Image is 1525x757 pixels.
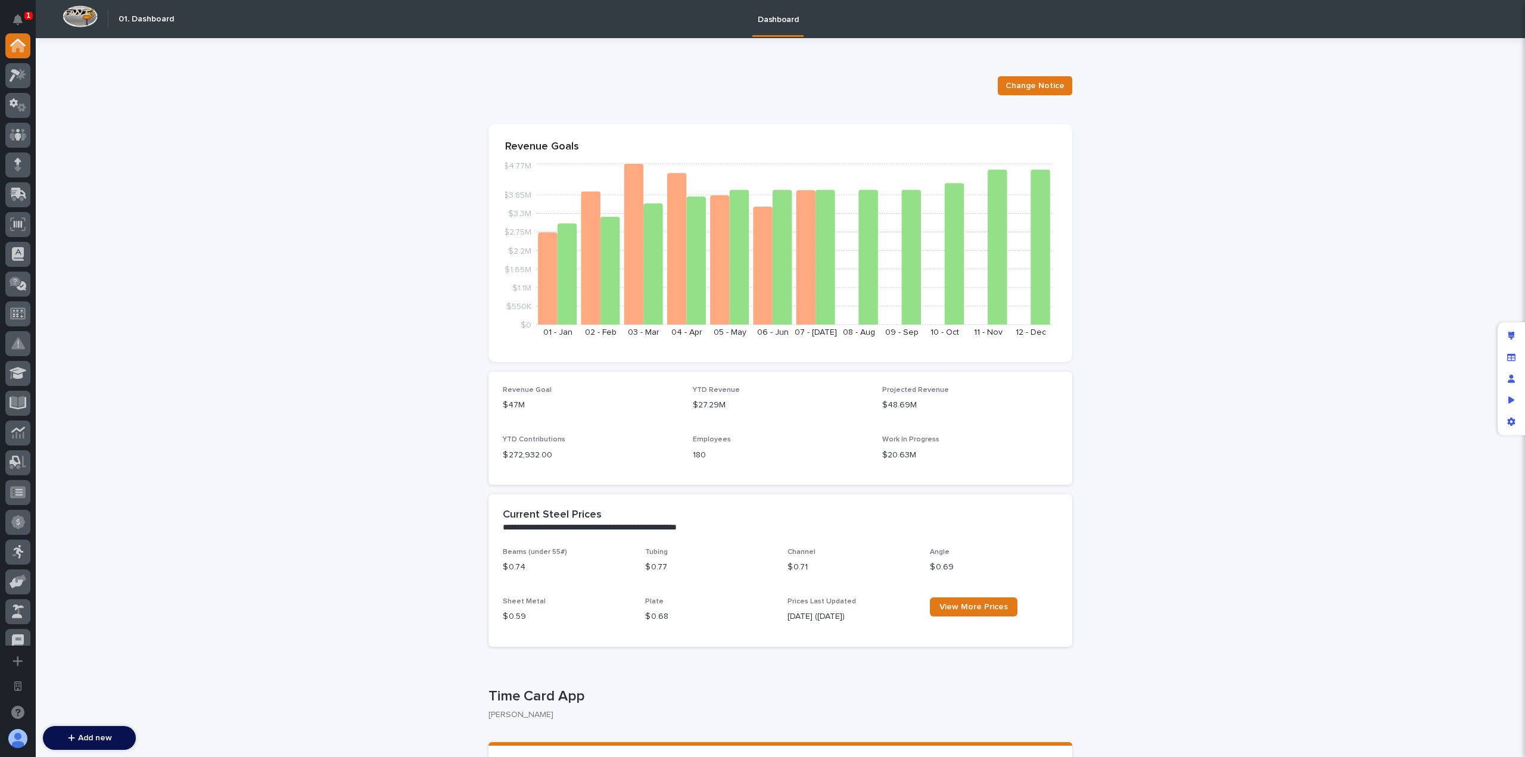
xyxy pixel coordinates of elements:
[7,186,70,208] a: 📖Help Docs
[503,191,531,200] tspan: $3.85M
[939,603,1008,611] span: View More Prices
[1501,347,1522,368] div: Manage fields and data
[12,132,33,154] img: 1736555164131-43832dd5-751b-4058-ba23-39d91318e5a0
[645,610,773,623] p: $ 0.68
[63,5,98,27] img: Workspace Logo
[503,549,567,556] span: Beams (under 55#)
[882,436,939,443] span: Work in Progress
[203,136,217,150] button: Start new chat
[788,598,856,605] span: Prices Last Updated
[788,561,916,574] p: $ 0.71
[645,549,668,556] span: Tubing
[488,710,1063,720] p: [PERSON_NAME]
[505,265,531,273] tspan: $1.65M
[119,220,144,229] span: Pylon
[508,247,531,255] tspan: $2.2M
[1501,411,1522,432] div: App settings
[882,449,1058,462] p: $20.63M
[31,95,197,108] input: Clear
[119,14,174,24] h2: 01. Dashboard
[12,66,217,85] p: How can we help?
[543,328,572,337] text: 01 - Jan
[628,328,659,337] text: 03 - Mar
[26,11,30,20] p: 1
[503,598,546,605] span: Sheet Metal
[503,387,552,394] span: Revenue Goal
[788,610,916,623] p: [DATE] ([DATE])
[12,192,21,202] div: 📖
[1501,325,1522,347] div: Edit layout
[503,610,631,623] p: $ 0.59
[671,328,702,337] text: 04 - Apr
[1016,328,1046,337] text: 12 - Dec
[503,162,531,170] tspan: $4.77M
[645,598,664,605] span: Plate
[488,688,1067,705] p: Time Card App
[974,328,1003,337] text: 11 - Nov
[5,674,30,699] button: Open workspace settings
[503,509,602,522] h2: Current Steel Prices
[882,399,1058,412] p: $48.69M
[930,549,950,556] span: Angle
[41,144,167,154] div: We're offline, we will be back soon!
[521,321,531,329] tspan: $0
[693,449,869,462] p: 180
[504,228,531,236] tspan: $2.75M
[788,549,816,556] span: Channel
[508,210,531,218] tspan: $3.3M
[41,132,195,144] div: Start new chat
[5,7,30,32] button: Notifications
[15,14,30,33] div: Notifications1
[930,561,1058,574] p: $ 0.69
[1006,80,1065,92] span: Change Notice
[5,726,30,751] button: users-avatar
[503,449,679,462] p: $ 272,932.00
[5,649,30,674] button: Add a new app...
[645,561,773,574] p: $ 0.77
[585,328,617,337] text: 02 - Feb
[693,387,740,394] span: YTD Revenue
[503,399,679,412] p: $47M
[714,328,746,337] text: 05 - May
[930,328,959,337] text: 10 - Oct
[12,47,217,66] p: Welcome 👋
[885,328,919,337] text: 09 - Sep
[505,141,1056,154] p: Revenue Goals
[882,387,949,394] span: Projected Revenue
[757,328,789,337] text: 06 - Jun
[998,76,1072,95] button: Change Notice
[503,436,565,443] span: YTD Contributions
[24,191,65,203] span: Help Docs
[693,436,731,443] span: Employees
[84,220,144,229] a: Powered byPylon
[43,726,136,750] button: Add new
[693,399,869,412] p: $27.29M
[512,284,531,292] tspan: $1.1M
[1501,368,1522,390] div: Manage users
[503,561,631,574] p: $ 0.74
[843,328,875,337] text: 08 - Aug
[506,302,531,310] tspan: $550K
[930,597,1017,616] a: View More Prices
[5,700,30,725] button: Open support chat
[795,328,837,337] text: 07 - [DATE]
[1501,390,1522,411] div: Preview as
[12,11,36,35] img: Stacker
